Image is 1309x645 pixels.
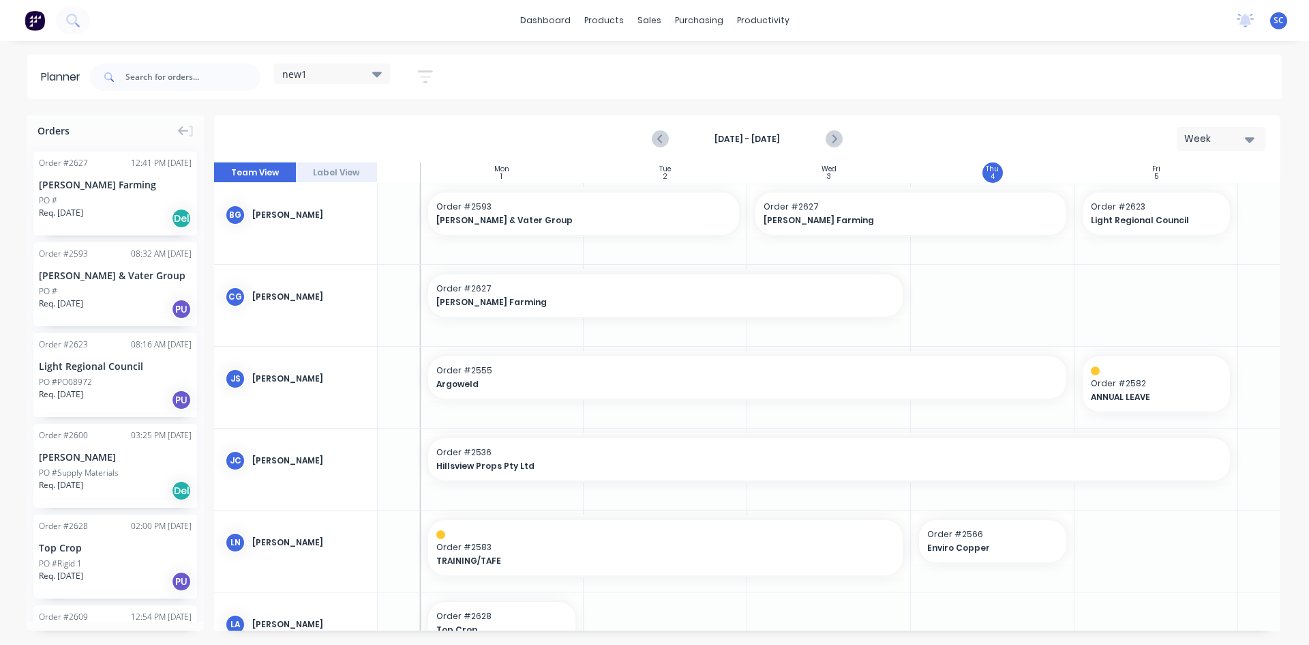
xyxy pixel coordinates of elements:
div: Order # 2609 [39,611,88,623]
div: JS [225,369,245,389]
div: LN [225,532,245,553]
span: Order # 2628 [436,610,567,622]
span: Hillsview Props Pty Ltd [436,460,1143,472]
div: PU [171,571,192,592]
div: BG [225,205,245,225]
span: ANNUAL LEAVE [1091,391,1209,403]
div: 02:00 PM [DATE] [131,520,192,532]
div: Fri [1152,165,1160,173]
div: [PERSON_NAME] [252,455,366,467]
div: PO # [39,285,57,298]
div: Planner [41,69,87,85]
span: Req. [DATE] [39,479,83,491]
div: 08:32 AM [DATE] [131,248,192,260]
div: [PERSON_NAME] [252,618,366,631]
div: [PERSON_NAME] [252,373,366,385]
span: Order # 2627 [436,283,894,295]
div: Wed [822,165,837,173]
span: Req. [DATE] [39,207,83,219]
span: Order # 2555 [436,364,1058,377]
span: Order # 2566 [927,528,1058,541]
span: [PERSON_NAME] Farming [764,214,1029,227]
span: Req. [DATE] [39,388,83,401]
div: Top Crop [39,541,192,555]
div: CG [225,287,245,307]
div: Order # 2600 [39,429,88,442]
div: PO # [39,195,57,207]
span: Req. [DATE] [39,298,83,310]
div: PO #Rigid 1 [39,558,82,570]
div: PO #Supply Materials [39,467,119,479]
span: new1 [282,67,307,81]
div: 5 [1154,173,1158,180]
div: products [577,10,631,31]
div: 1 [500,173,502,180]
div: Mon [494,165,509,173]
button: Week [1177,127,1265,151]
div: Order # 2623 [39,339,88,351]
span: TRAINING/TAFE [436,555,849,567]
span: Top Crop [436,624,554,636]
div: PU [171,390,192,410]
div: 12:54 PM [DATE] [131,611,192,623]
div: Tue [659,165,671,173]
span: [PERSON_NAME] Farming [436,296,849,309]
span: Order # 2623 [1091,201,1222,213]
span: Req. [DATE] [39,570,83,582]
strong: [DATE] - [DATE] [679,133,815,145]
div: 4 [991,173,995,180]
div: [PERSON_NAME] Farming [39,177,192,192]
div: Order # 2628 [39,520,88,532]
button: Label View [296,162,378,183]
span: Order # 2593 [436,201,731,213]
span: Argoweld [436,378,996,390]
div: PU [171,299,192,319]
div: [PERSON_NAME] [252,209,366,221]
div: 03:25 PM [DATE] [131,429,192,442]
span: Order # 2536 [436,446,1222,459]
div: [PERSON_NAME] & Vater Group [39,268,192,283]
div: productivity [730,10,796,31]
span: Order # 2627 [764,201,1058,213]
span: [PERSON_NAME] & Vater Group [436,214,702,227]
div: sales [631,10,668,31]
div: Order # 2627 [39,157,88,169]
span: Enviro Copper [927,542,1045,554]
div: Del [171,481,192,501]
div: 12:41 PM [DATE] [131,157,192,169]
div: 08:16 AM [DATE] [131,339,192,351]
span: Order # 2582 [1091,377,1222,390]
div: LA [225,614,245,635]
div: purchasing [668,10,730,31]
div: [PERSON_NAME] [252,536,366,549]
div: [PERSON_NAME] [252,291,366,303]
div: Thu [986,165,999,173]
a: dashboard [513,10,577,31]
span: Order # 2583 [436,541,894,554]
div: [PERSON_NAME] [39,450,192,464]
span: Light Regional Council [1091,214,1209,227]
div: Light Regional Council [39,359,192,373]
div: Del [171,208,192,229]
div: 3 [826,173,831,180]
div: Order # 2593 [39,248,88,260]
div: JC [225,450,245,471]
div: PO #PO08972 [39,376,92,388]
span: Orders [37,124,70,138]
span: SC [1274,14,1284,27]
img: Factory [25,10,45,31]
button: Team View [214,162,296,183]
div: 2 [663,173,667,180]
div: Week [1184,132,1247,146]
input: Search for orders... [125,63,260,91]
